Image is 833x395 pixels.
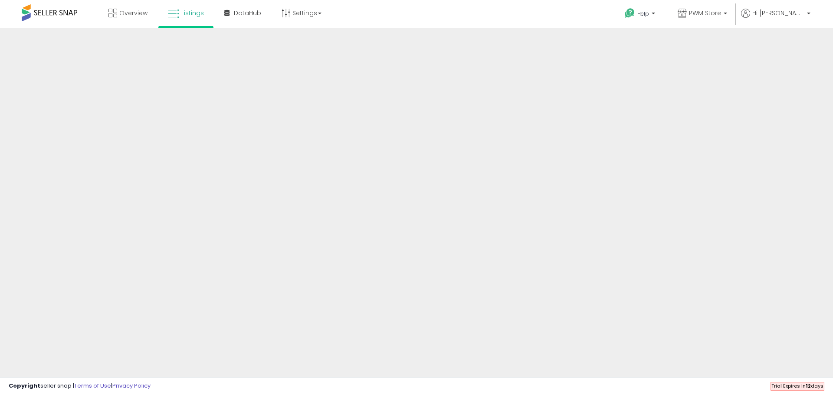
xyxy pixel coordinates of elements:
[112,382,151,390] a: Privacy Policy
[806,382,811,389] b: 12
[74,382,111,390] a: Terms of Use
[618,1,664,28] a: Help
[234,9,261,17] span: DataHub
[181,9,204,17] span: Listings
[624,8,635,19] i: Get Help
[741,9,810,28] a: Hi [PERSON_NAME]
[771,382,823,389] span: Trial Expires in days
[637,10,649,17] span: Help
[9,382,151,390] div: seller snap | |
[119,9,148,17] span: Overview
[689,9,721,17] span: PWM Store
[752,9,804,17] span: Hi [PERSON_NAME]
[9,382,40,390] strong: Copyright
